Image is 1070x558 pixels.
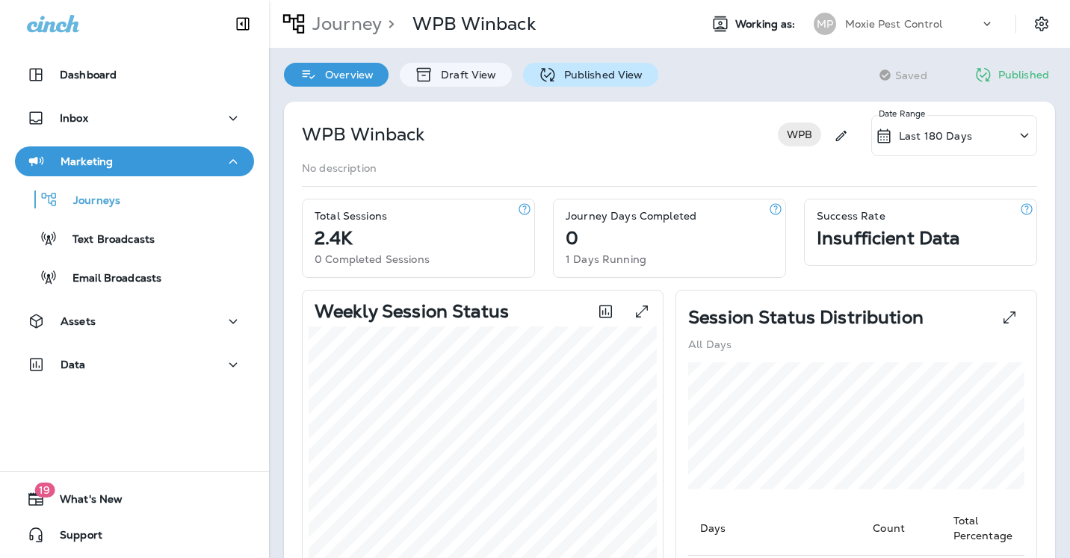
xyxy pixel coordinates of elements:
div: Edit [827,115,855,156]
p: > [382,13,395,35]
p: Text Broadcasts [58,233,155,247]
p: Overview [318,69,374,81]
span: 19 [34,483,55,497]
button: Support [15,520,254,550]
th: Days [688,501,861,556]
th: Total Percentage [941,501,1024,556]
p: Insufficient Data [817,232,959,244]
p: Moxie Pest Control [845,18,943,30]
th: Count [861,501,941,556]
span: What's New [45,493,123,511]
p: 0 [566,232,578,244]
button: Email Broadcasts [15,261,254,293]
button: Inbox [15,103,254,133]
p: Email Broadcasts [58,272,161,286]
button: View Pie expanded to full screen [995,303,1024,332]
p: Published View [557,69,643,81]
p: Success Rate [817,210,885,222]
p: Total Sessions [315,210,387,222]
p: Published [998,69,1049,81]
p: Journeys [58,194,120,208]
span: Support [45,529,102,547]
button: 19What's New [15,484,254,514]
p: Date Range [879,108,927,120]
p: WPB Winback [302,123,425,146]
button: Assets [15,306,254,336]
button: Settings [1028,10,1055,37]
p: 2.4K [315,232,353,244]
button: Marketing [15,146,254,176]
span: Saved [895,69,927,81]
span: Working as: [735,18,799,31]
span: WPB [778,128,821,140]
p: Last 180 Days [899,130,972,142]
p: Session Status Distribution [688,311,924,323]
p: Draft View [433,69,496,81]
p: Assets [61,315,96,327]
p: 1 Days Running [566,253,646,265]
button: Dashboard [15,60,254,90]
button: Toggle between session count and session percentage [590,297,621,326]
p: Data [61,359,86,371]
button: View graph expanded to full screen [627,297,657,326]
p: Dashboard [60,69,117,81]
button: Journeys [15,184,254,215]
p: WPB Winback [412,13,536,35]
p: Weekly Session Status [315,306,509,317]
p: Journey [306,13,382,35]
p: 0 Completed Sessions [315,253,430,265]
button: Collapse Sidebar [222,9,264,39]
div: MP [814,13,836,35]
p: Journey Days Completed [566,210,696,222]
p: Inbox [60,112,88,124]
button: Data [15,350,254,379]
button: Text Broadcasts [15,223,254,254]
p: Marketing [61,155,113,167]
p: No description [302,162,377,174]
p: All Days [688,338,732,350]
